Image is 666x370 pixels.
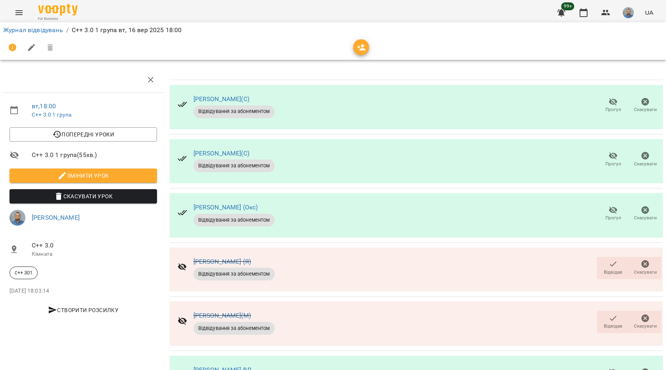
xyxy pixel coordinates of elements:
[629,257,661,279] button: Скасувати
[16,130,151,139] span: Попередні уроки
[193,325,275,332] span: Відвідування за абонементом
[597,311,629,333] button: Відвідав
[642,5,656,20] button: UA
[629,311,661,333] button: Скасувати
[10,127,157,142] button: Попередні уроки
[605,161,621,167] span: Прогул
[38,4,78,15] img: Voopty Logo
[16,171,151,180] span: Змінити урок
[32,150,157,160] span: C++ 3.0 1 група ( 55 хв. )
[32,250,157,258] p: Кімната
[623,7,634,18] img: 2a5fecbf94ce3b4251e242cbcf70f9d8.jpg
[629,148,661,171] button: Скасувати
[597,148,629,171] button: Прогул
[193,203,258,211] a: [PERSON_NAME] (Окс)
[32,111,71,118] a: C++ 3.0 1 група
[3,25,663,35] nav: breadcrumb
[645,8,653,17] span: UA
[597,94,629,117] button: Прогул
[13,305,154,315] span: Створити розсилку
[597,257,629,279] button: Відвідав
[634,161,657,167] span: Скасувати
[193,312,251,319] a: [PERSON_NAME](М)
[10,269,37,276] span: с++ 301
[629,203,661,225] button: Скасувати
[193,217,275,224] span: Відвідування за абонементом
[10,3,29,22] button: Menu
[193,162,275,169] span: Відвідування за абонементом
[634,269,657,276] span: Скасувати
[32,241,157,250] span: C++ 3.0
[72,25,182,35] p: C++ 3.0 1 група вт, 16 вер 2025 18:00
[10,210,25,226] img: 2a5fecbf94ce3b4251e242cbcf70f9d8.jpg
[10,287,157,295] p: [DATE] 18:03:14
[10,303,157,317] button: Створити розсилку
[3,26,63,34] a: Журнал відвідувань
[10,266,38,279] div: с++ 301
[32,102,56,110] a: вт , 18:00
[10,169,157,183] button: Змінити урок
[193,270,275,278] span: Відвідування за абонементом
[634,106,657,113] span: Скасувати
[10,189,157,203] button: Скасувати Урок
[193,108,275,115] span: Відвідування за абонементом
[604,323,622,330] span: Відвідав
[604,269,622,276] span: Відвідав
[66,25,69,35] li: /
[597,203,629,225] button: Прогул
[634,215,657,221] span: Скасувати
[605,215,621,221] span: Прогул
[16,192,151,201] span: Скасувати Урок
[629,94,661,117] button: Скасувати
[38,16,78,21] span: For Business
[32,214,80,221] a: [PERSON_NAME]
[605,106,621,113] span: Прогул
[193,150,249,157] a: [PERSON_NAME](С)
[193,258,251,265] a: [PERSON_NAME] (Я)
[561,2,574,10] span: 99+
[193,95,249,103] a: [PERSON_NAME](С)
[634,323,657,330] span: Скасувати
